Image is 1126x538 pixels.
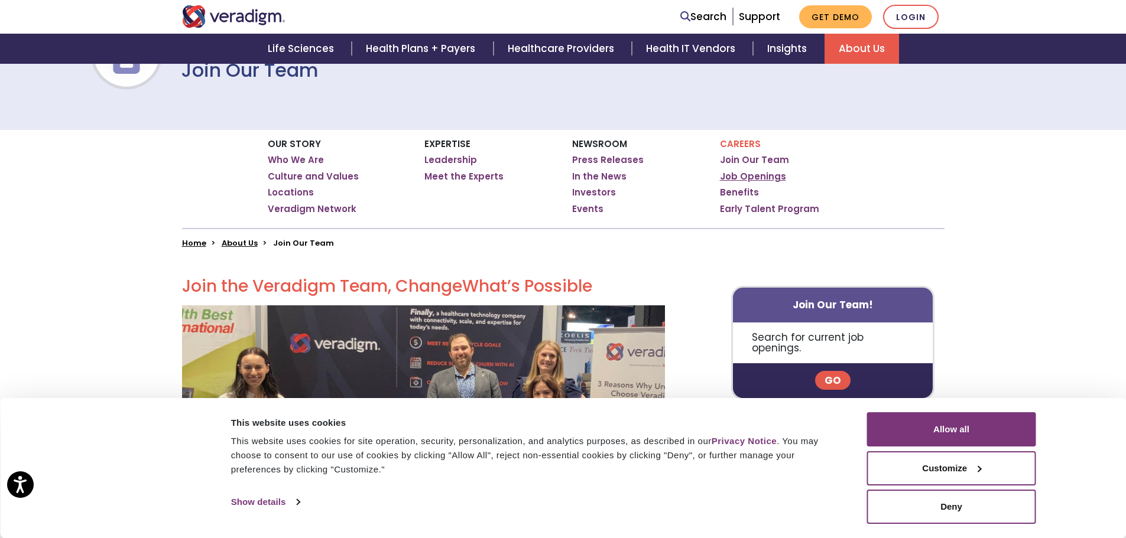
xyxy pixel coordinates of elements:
[222,237,258,249] a: About Us
[720,187,759,198] a: Benefits
[815,371,851,390] a: Go
[720,203,819,215] a: Early Talent Program
[572,171,627,182] a: In the News
[793,298,873,312] strong: Join Our Team!
[799,5,872,28] a: Get Demo
[268,203,356,215] a: Veradigm Network
[268,187,314,198] a: Locations
[181,59,319,81] h1: Join Our Team
[254,34,352,64] a: Life Sciences
[424,154,477,166] a: Leadership
[352,34,493,64] a: Health Plans + Payers
[867,412,1036,446] button: Allow all
[867,490,1036,524] button: Deny
[231,493,300,511] a: Show details
[680,9,726,25] a: Search
[632,34,753,64] a: Health IT Vendors
[494,34,632,64] a: Healthcare Providers
[268,171,359,182] a: Culture and Values
[572,203,603,215] a: Events
[231,434,841,477] div: This website uses cookies for site operation, security, personalization, and analytics purposes, ...
[733,322,933,363] p: Search for current job openings.
[462,275,592,298] span: What’s Possible
[182,5,285,28] img: Veradigm logo
[572,187,616,198] a: Investors
[753,34,825,64] a: Insights
[572,154,644,166] a: Press Releases
[739,9,780,24] a: Support
[182,276,665,296] h2: Join the Veradigm Team, Change
[720,154,789,166] a: Join Our Team
[424,171,504,182] a: Meet the Experts
[231,416,841,430] div: This website uses cookies
[182,237,206,249] a: Home
[883,5,939,29] a: Login
[720,171,786,182] a: Job Openings
[268,154,324,166] a: Who We Are
[867,451,1036,485] button: Customize
[712,436,777,446] a: Privacy Notice
[825,34,899,64] a: About Us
